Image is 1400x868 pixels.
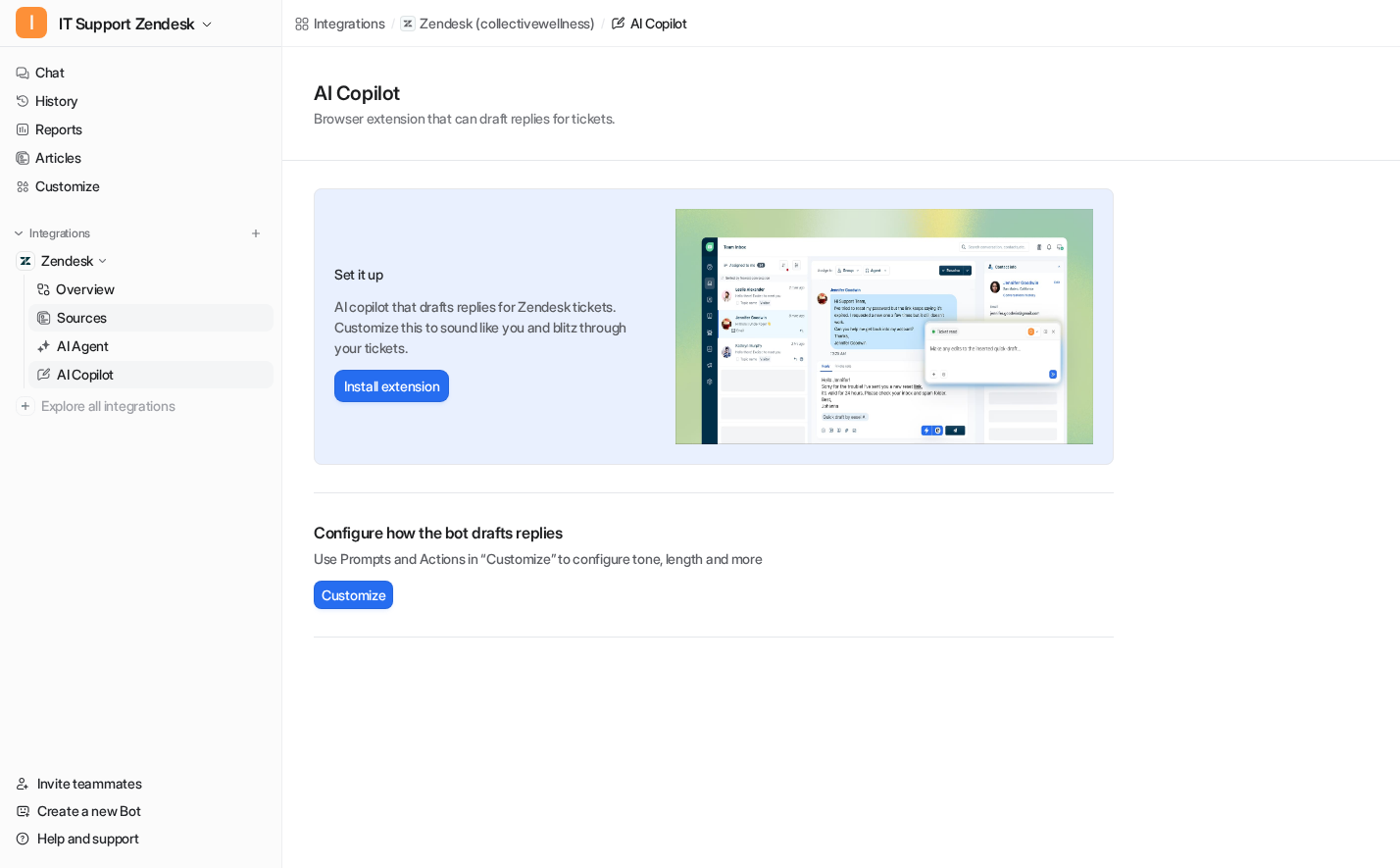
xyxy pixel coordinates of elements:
[334,296,656,358] p: AI copilot that drafts replies for Zendesk tickets. Customize this to sound like you and blitz th...
[41,251,93,271] p: Zendesk
[8,392,274,420] a: Explore all integrations
[57,336,109,356] p: AI Agent
[601,15,605,32] span: /
[41,390,266,422] span: Explore all integrations
[8,797,274,825] a: Create a new Bot
[16,396,35,416] img: explore all integrations
[400,14,594,33] a: Zendesk(collectivewellness)
[334,370,449,402] button: Install extension
[314,78,615,108] h1: AI Copilot
[8,825,274,852] a: Help and support
[8,144,274,172] a: Articles
[8,173,274,200] a: Customize
[249,227,263,240] img: menu_add.svg
[294,13,385,33] a: Integrations
[8,224,96,243] button: Integrations
[611,13,687,33] a: AI Copilot
[16,7,47,38] span: I
[314,521,1114,544] h2: Configure how the bot drafts replies
[28,304,274,332] a: Sources
[475,14,594,33] p: ( collectivewellness )
[322,585,385,605] span: Customize
[57,308,107,328] p: Sources
[20,255,31,267] img: Zendesk
[420,14,472,33] p: Zendesk
[29,226,90,241] p: Integrations
[334,264,656,284] h3: Set it up
[8,770,274,797] a: Invite teammates
[28,332,274,360] a: AI Agent
[314,13,385,33] div: Integrations
[12,227,25,240] img: expand menu
[57,365,114,384] p: AI Copilot
[28,276,274,303] a: Overview
[630,13,687,33] div: AI Copilot
[8,59,274,86] a: Chat
[314,581,393,609] button: Customize
[675,209,1093,444] img: Zendesk AI Copilot
[59,10,195,37] span: IT Support Zendesk
[391,15,395,32] span: /
[314,108,615,128] p: Browser extension that can draft replies for tickets.
[314,548,1114,569] p: Use Prompts and Actions in “Customize” to configure tone, length and more
[8,116,274,143] a: Reports
[8,87,274,115] a: History
[28,361,274,388] a: AI Copilot
[56,280,115,299] p: Overview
